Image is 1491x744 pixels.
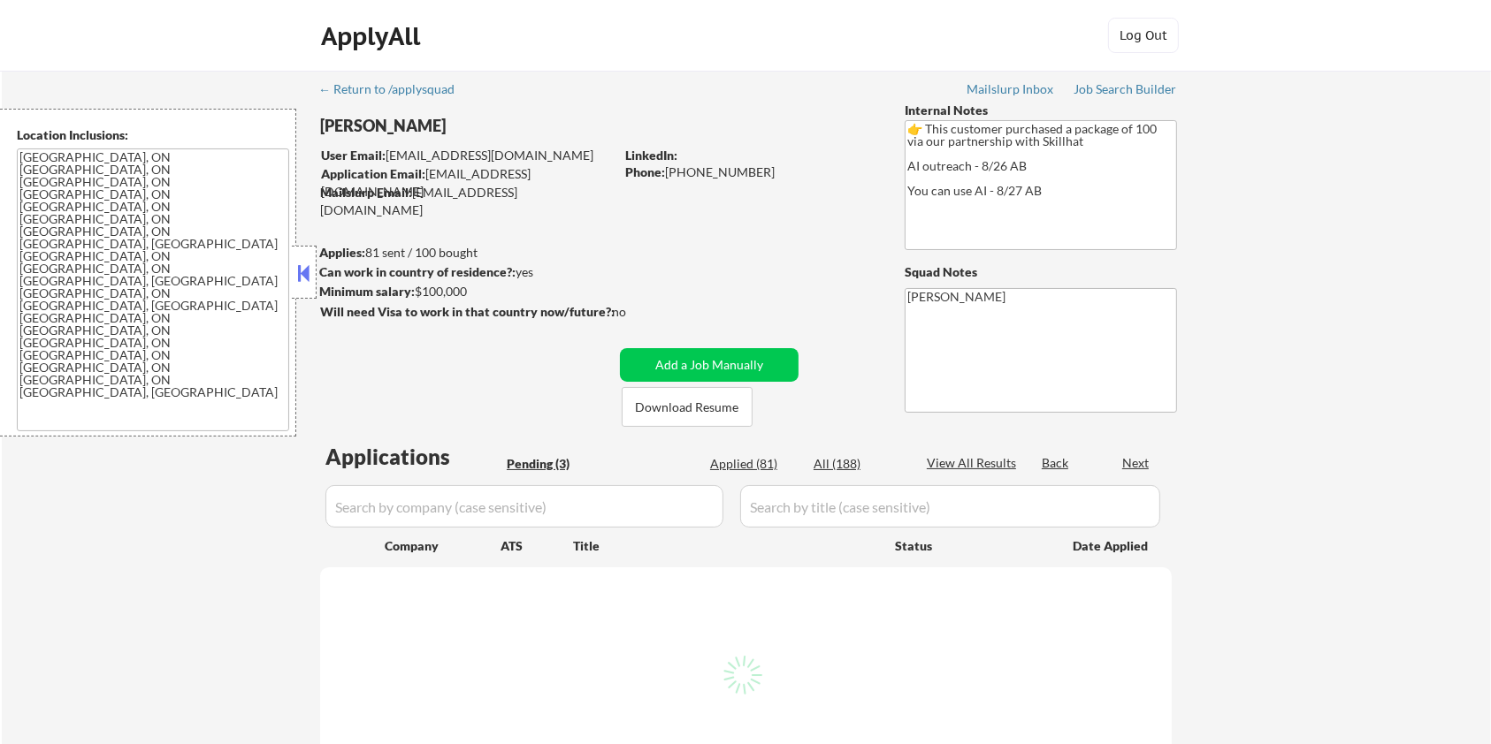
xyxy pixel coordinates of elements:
button: Download Resume [622,387,753,427]
div: 81 sent / 100 bought [319,244,614,262]
div: Location Inclusions: [17,126,289,144]
div: Date Applied [1073,537,1151,555]
a: ← Return to /applysquad [318,82,471,100]
strong: LinkedIn: [625,148,677,163]
div: [EMAIL_ADDRESS][DOMAIN_NAME] [321,165,614,200]
div: Mailslurp Inbox [967,83,1055,95]
div: $100,000 [319,283,614,300]
button: Log Out [1108,18,1179,53]
button: Add a Job Manually [620,348,799,382]
div: Squad Notes [905,263,1177,281]
div: [PHONE_NUMBER] [625,163,875,181]
div: Job Search Builder [1074,83,1177,95]
strong: Application Email: [321,166,425,181]
input: Search by company (case sensitive) [325,485,723,528]
div: Applied (81) [710,455,799,473]
div: View All Results [927,454,1021,472]
strong: Will need Visa to work in that country now/future?: [320,304,615,319]
div: Title [573,537,878,555]
div: Pending (3) [507,455,595,473]
div: ATS [501,537,573,555]
div: Next [1122,454,1151,472]
strong: User Email: [321,148,386,163]
div: ApplyAll [321,21,425,51]
input: Search by title (case sensitive) [740,485,1160,528]
strong: Mailslurp Email: [320,185,412,200]
div: Company [385,537,501,555]
div: Applications [325,446,501,467]
div: no [612,303,662,321]
div: All (188) [814,455,902,473]
div: ← Return to /applysquad [318,83,471,95]
div: Internal Notes [905,102,1177,119]
div: Status [895,529,1047,561]
strong: Applies: [319,245,365,260]
div: Back [1042,454,1070,472]
a: Mailslurp Inbox [967,82,1055,100]
div: [EMAIL_ADDRESS][DOMAIN_NAME] [320,184,614,218]
div: [EMAIL_ADDRESS][DOMAIN_NAME] [321,147,614,164]
strong: Phone: [625,164,665,179]
strong: Can work in country of residence?: [319,264,516,279]
strong: Minimum salary: [319,284,415,299]
div: [PERSON_NAME] [320,115,684,137]
div: yes [319,263,608,281]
